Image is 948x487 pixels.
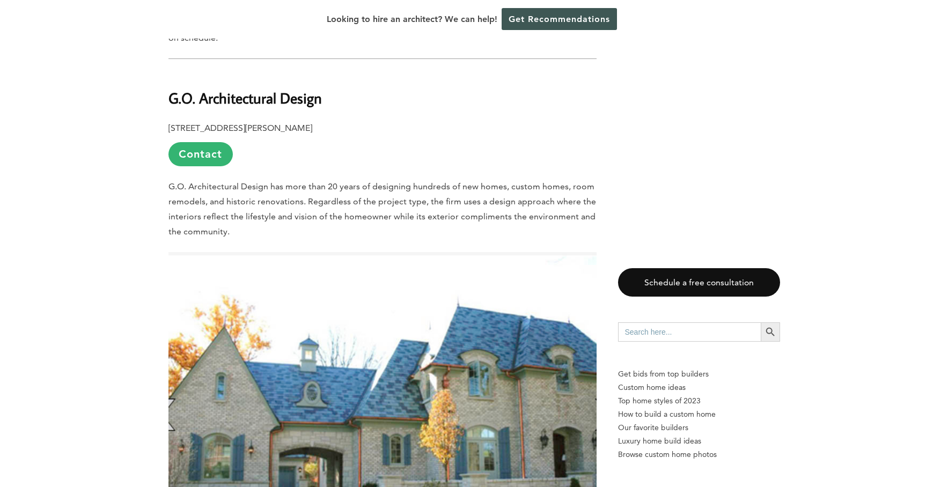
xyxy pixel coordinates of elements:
[618,322,761,342] input: Search here...
[618,448,780,461] a: Browse custom home photos
[765,326,776,338] svg: Search
[168,142,233,166] a: Contact
[168,123,312,133] b: [STREET_ADDRESS][PERSON_NAME]
[618,367,780,381] p: Get bids from top builders
[618,421,780,434] a: Our favorite builders
[618,408,780,421] a: How to build a custom home
[618,381,780,394] a: Custom home ideas
[168,181,596,237] span: G.O. Architectural Design has more than 20 years of designing hundreds of new homes, custom homes...
[168,88,322,107] b: G.O. Architectural Design
[618,434,780,448] a: Luxury home build ideas
[618,268,780,297] a: Schedule a free consultation
[502,8,617,30] a: Get Recommendations
[618,394,780,408] a: Top home styles of 2023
